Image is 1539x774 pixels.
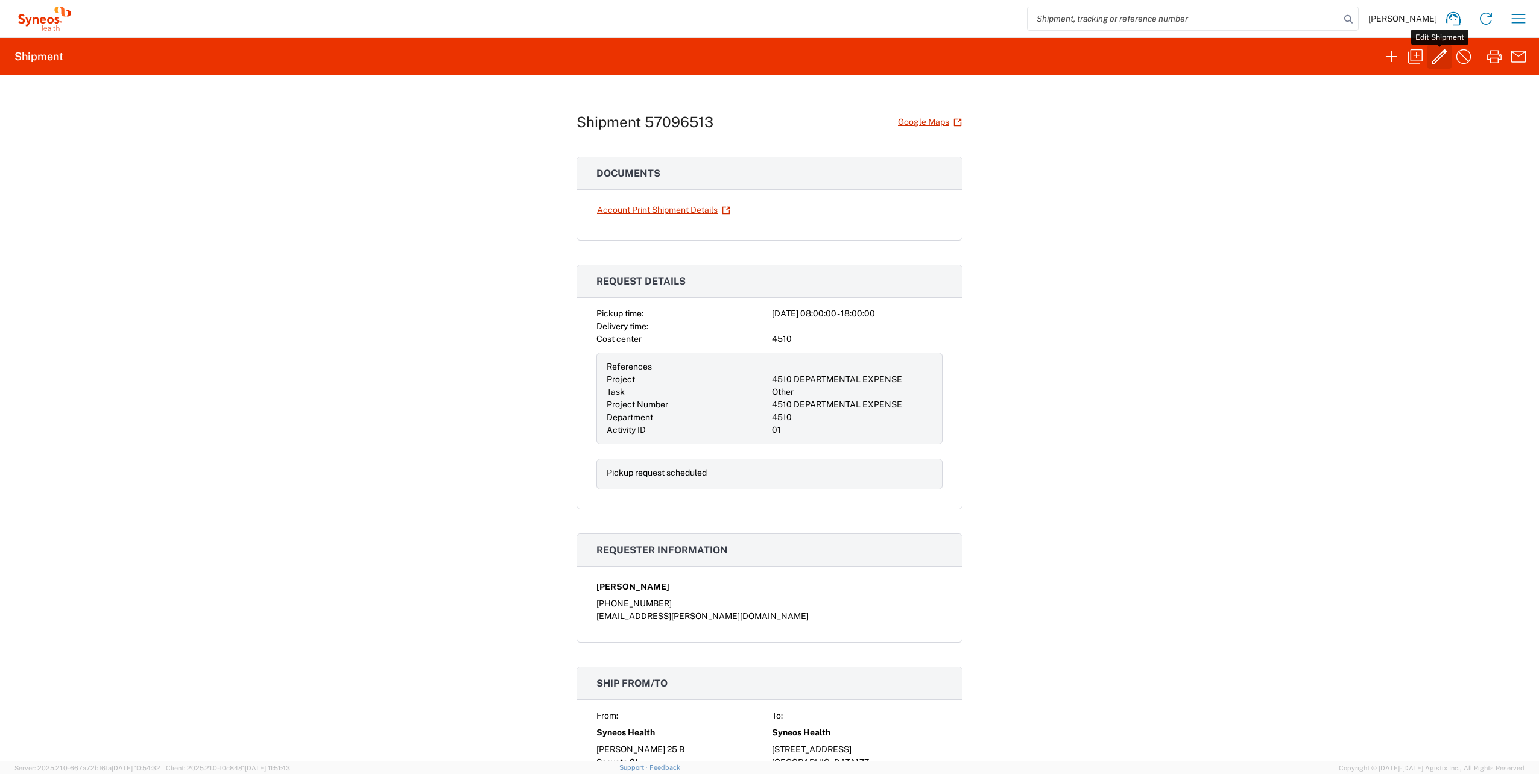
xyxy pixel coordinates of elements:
span: Copyright © [DATE]-[DATE] Agistix Inc., All Rights Reserved [1339,763,1525,773]
div: Task [607,386,767,398]
span: Request details [596,275,686,287]
span: Documents [596,168,660,179]
span: Delivery time: [596,321,648,331]
input: Shipment, tracking or reference number [1028,7,1340,30]
span: Syneos Health [772,726,830,739]
div: 4510 DEPARTMENTAL EXPENSE [772,398,932,411]
span: [PERSON_NAME] [1368,13,1437,24]
span: Syneos Health [596,726,655,739]
div: Activity ID [607,424,767,436]
span: [GEOGRAPHIC_DATA] [772,757,858,767]
span: Client: 2025.21.0-f0c8481 [166,764,290,772]
div: 4510 [772,411,932,424]
span: Cost center [596,334,642,344]
span: Ship from/to [596,678,668,689]
div: 4510 DEPARTMENTAL EXPENSE [772,373,932,386]
span: Server: 2025.21.0-667a72bf6fa [14,764,160,772]
span: , [628,757,630,767]
span: Pickup time: [596,309,643,318]
span: To: [772,711,783,720]
span: [PERSON_NAME] [596,580,669,593]
h1: Shipment 57096513 [577,113,713,131]
a: Account Print Shipment Details [596,200,731,221]
span: [DATE] 10:54:32 [112,764,160,772]
div: [PERSON_NAME] 25 B [596,743,767,756]
div: 4510 [772,333,943,345]
span: , [858,757,859,767]
div: - [772,320,943,333]
div: [EMAIL_ADDRESS][PERSON_NAME][DOMAIN_NAME] [596,610,943,623]
span: From: [596,711,618,720]
a: Feedback [649,764,680,771]
a: Support [619,764,649,771]
span: References [607,362,652,371]
span: Pickup request scheduled [607,468,707,477]
span: 77 [859,757,869,767]
div: [DATE] 08:00:00 - 18:00:00 [772,307,943,320]
div: Department [607,411,767,424]
div: Other [772,386,932,398]
div: Project Number [607,398,767,411]
div: 01 [772,424,932,436]
span: Sesvete [596,757,628,767]
a: Google Maps [897,112,962,133]
span: [DATE] 11:51:43 [245,764,290,772]
div: [PHONE_NUMBER] [596,597,943,610]
div: Project [607,373,767,386]
span: 21 [630,757,638,767]
div: [STREET_ADDRESS] [772,743,943,756]
span: Requester information [596,544,728,556]
h2: Shipment [14,49,63,64]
